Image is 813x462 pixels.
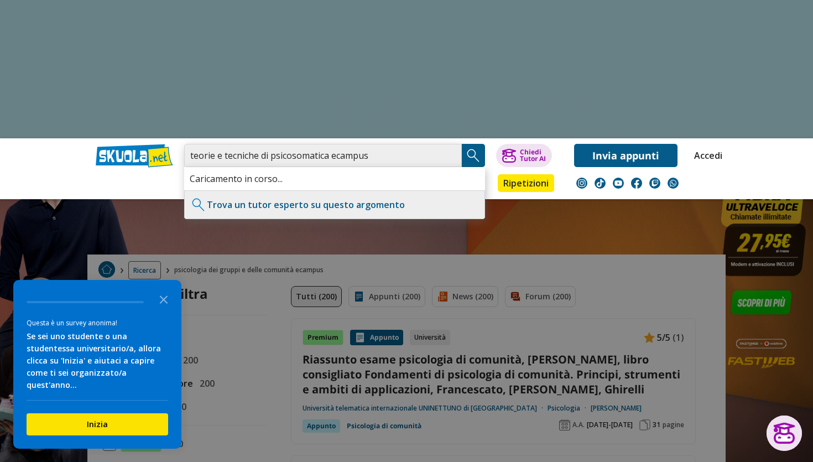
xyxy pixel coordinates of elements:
[613,178,624,189] img: youtube
[595,178,606,189] img: tiktok
[496,144,552,167] button: ChiediTutor AI
[153,288,175,310] button: Close the survey
[694,144,717,167] a: Accedi
[574,144,677,167] a: Invia appunti
[27,318,168,328] div: Questa è un survey anonima!
[184,167,485,190] div: Caricamento in corso...
[520,149,546,162] div: Chiedi Tutor AI
[13,280,181,449] div: Survey
[462,144,485,167] button: Search Button
[576,178,587,189] img: instagram
[465,147,482,164] img: Cerca appunti, riassunti o versioni
[207,199,405,211] a: Trova un tutor esperto su questo argomento
[190,196,207,213] img: Trova un tutor esperto
[668,178,679,189] img: WhatsApp
[649,178,660,189] img: twitch
[27,330,168,391] div: Se sei uno studente o una studentessa universitario/a, allora clicca su 'Inizia' e aiutaci a capi...
[184,144,462,167] input: Cerca appunti, riassunti o versioni
[181,174,231,194] a: Appunti
[27,413,168,435] button: Inizia
[631,178,642,189] img: facebook
[498,174,554,192] a: Ripetizioni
